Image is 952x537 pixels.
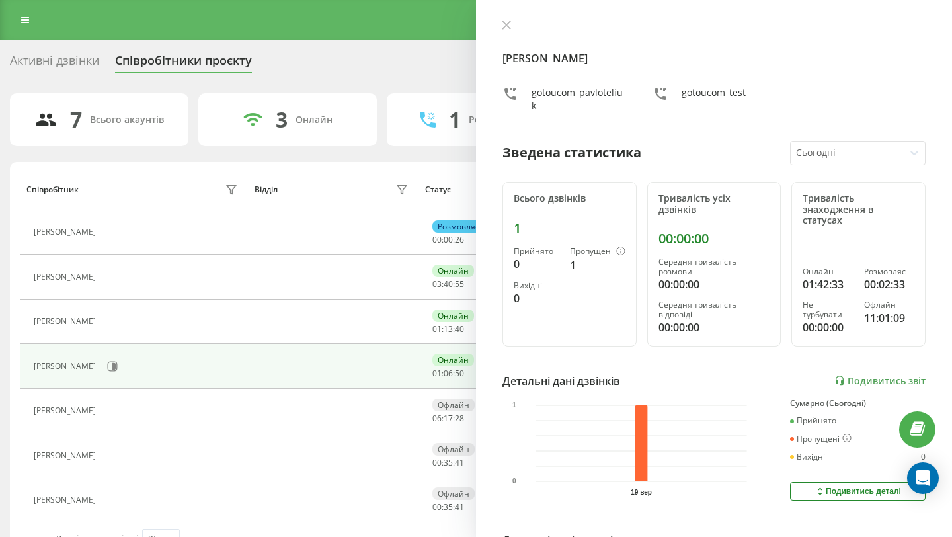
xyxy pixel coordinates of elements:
span: 17 [444,413,453,424]
div: Офлайн [864,300,914,310]
span: 40 [444,278,453,290]
span: 06 [444,368,453,379]
div: Офлайн [432,399,475,411]
div: Тривалість знаходження в статусах [803,193,914,226]
text: 19 вер [631,489,652,496]
div: Сумарно (Сьогодні) [790,399,926,408]
div: 0 [514,256,559,272]
div: Офлайн [432,487,475,500]
div: gotoucom_pavloteliuk [532,86,626,112]
div: [PERSON_NAME] [34,406,99,415]
span: 50 [455,368,464,379]
div: Пропущені [790,434,852,444]
span: 41 [455,457,464,468]
div: gotoucom_test [682,86,746,112]
div: Співробітник [26,185,79,194]
a: Подивитись звіт [834,375,926,386]
div: Середня тривалість розмови [658,257,770,276]
span: 40 [455,323,464,335]
div: 0 [921,452,926,462]
span: 00 [432,457,442,468]
div: Вихідні [790,452,825,462]
div: Розмовляє [864,267,914,276]
div: Співробітники проєкту [115,54,252,74]
div: [PERSON_NAME] [34,495,99,505]
button: Подивитись деталі [790,482,926,501]
text: 0 [512,477,516,485]
div: Розмовляють [469,114,533,126]
div: [PERSON_NAME] [34,317,99,326]
h4: [PERSON_NAME] [502,50,926,66]
div: 1 [449,107,461,132]
div: : : [432,325,464,334]
div: 00:00:00 [658,231,770,247]
div: 11:01:09 [864,310,914,326]
div: 00:02:33 [864,276,914,292]
span: 01 [432,368,442,379]
div: Онлайн [296,114,333,126]
div: Подивитись деталі [814,486,901,497]
div: Відділ [255,185,278,194]
div: Детальні дані дзвінків [502,373,620,389]
div: 00:00:00 [658,319,770,335]
div: Всього акаунтів [90,114,164,126]
div: Офлайн [432,443,475,456]
div: Open Intercom Messenger [907,462,939,494]
div: 7 [70,107,82,132]
span: 41 [455,501,464,513]
div: 00:00:00 [658,276,770,292]
div: Прийнято [790,416,836,425]
span: 35 [444,501,453,513]
span: 00 [432,234,442,245]
div: Середня тривалість відповіді [658,300,770,319]
span: 03 [432,278,442,290]
div: Не турбувати [803,300,853,319]
div: Розмовляє [432,220,485,233]
span: 01 [432,323,442,335]
span: 28 [455,413,464,424]
div: : : [432,414,464,423]
div: Онлайн [803,267,853,276]
div: Зведена статистика [502,143,641,163]
div: : : [432,503,464,512]
span: 06 [432,413,442,424]
div: [PERSON_NAME] [34,227,99,237]
div: Онлайн [432,354,474,366]
span: 13 [444,323,453,335]
div: : : [432,369,464,378]
div: Тривалість усіх дзвінків [658,193,770,216]
div: [PERSON_NAME] [34,272,99,282]
div: Прийнято [514,247,559,256]
div: [PERSON_NAME] [34,362,99,371]
div: : : [432,458,464,468]
div: 00:00:00 [803,319,853,335]
text: 1 [512,401,516,409]
span: 55 [455,278,464,290]
span: 35 [444,457,453,468]
div: 1 [514,220,625,236]
div: [PERSON_NAME] [34,451,99,460]
div: Активні дзвінки [10,54,99,74]
div: 01:42:33 [803,276,853,292]
div: 1 [570,257,625,273]
div: : : [432,235,464,245]
div: Онлайн [432,265,474,277]
div: Всього дзвінків [514,193,625,204]
div: Онлайн [432,310,474,322]
div: Пропущені [570,247,625,257]
span: 26 [455,234,464,245]
span: 00 [444,234,453,245]
div: : : [432,280,464,289]
div: Вихідні [514,281,559,290]
div: 0 [514,290,559,306]
div: 3 [276,107,288,132]
div: Статус [425,185,451,194]
span: 00 [432,501,442,513]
